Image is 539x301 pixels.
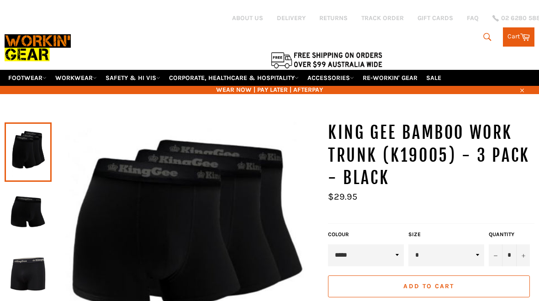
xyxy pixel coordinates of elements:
button: Reduce item quantity by one [489,244,502,266]
a: SAFETY & HI VIS [102,70,164,86]
span: Add to Cart [403,282,454,290]
a: FAQ [467,14,479,22]
a: CORPORATE, HEALTHCARE & HOSPITALITY [165,70,302,86]
a: SALE [423,70,445,86]
img: KING GEE Bamboo Work Trunk - Workin Gear [9,188,47,238]
a: ABOUT US [232,14,263,22]
a: FOOTWEAR [5,70,50,86]
img: Flat $9.95 shipping Australia wide [269,50,384,69]
label: COLOUR [328,231,404,238]
span: WEAR NOW | PAY LATER | AFTERPAY [5,85,534,94]
button: Add to Cart [328,275,530,297]
img: KING GEE Bamboo Work Trunk - Workin Gear [9,249,47,300]
h1: KING GEE Bamboo Work Trunk (K19005) - 3 Pack - Black [328,121,534,190]
label: Quantity [489,231,530,238]
a: Cart [503,27,534,47]
a: RETURNS [319,14,348,22]
span: $29.95 [328,191,357,202]
a: WORKWEAR [52,70,100,86]
img: Workin Gear leaders in Workwear, Safety Boots, PPE, Uniforms. Australia's No.1 in Workwear [5,30,71,66]
a: TRACK ORDER [361,14,404,22]
a: RE-WORKIN' GEAR [359,70,421,86]
a: GIFT CARDS [417,14,453,22]
button: Increase item quantity by one [516,244,530,266]
a: DELIVERY [277,14,306,22]
label: Size [408,231,484,238]
a: ACCESSORIES [304,70,358,86]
